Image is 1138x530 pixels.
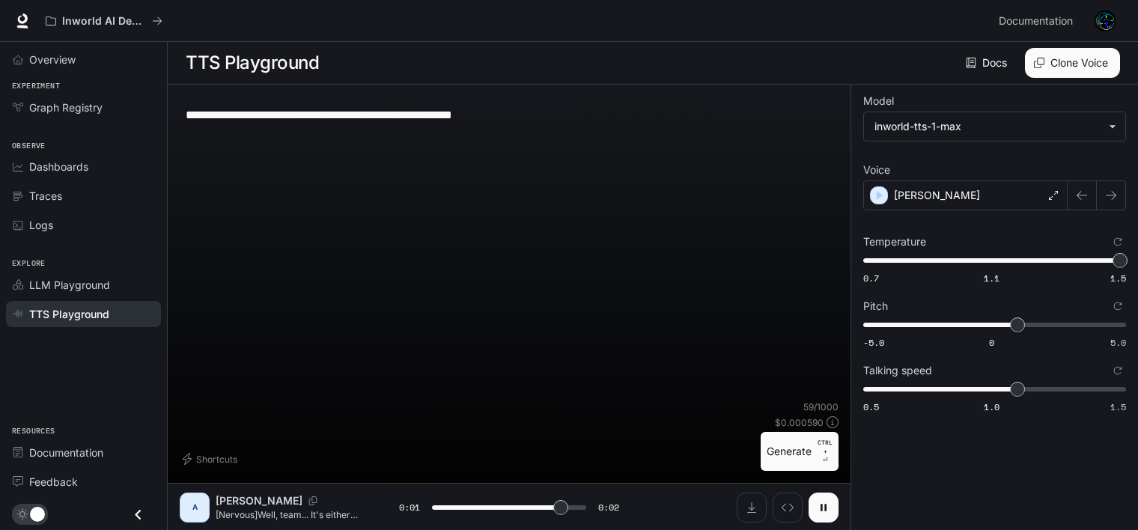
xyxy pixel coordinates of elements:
a: Docs [963,48,1013,78]
button: User avatar [1090,6,1120,36]
p: ⏎ [818,438,833,465]
div: inworld-tts-1-max [874,119,1101,134]
a: Documentation [993,6,1084,36]
span: Dashboards [29,159,88,174]
div: A [183,496,207,520]
p: Talking speed [863,365,932,376]
p: [Nervous]Well, team... It's either make it or break it now! [216,508,363,521]
a: Graph Registry [6,94,161,121]
span: 0.7 [863,272,879,284]
span: Documentation [29,445,103,460]
span: 0 [989,336,994,349]
a: Dashboards [6,153,161,180]
p: Temperature [863,237,926,247]
div: inworld-tts-1-max [864,112,1125,141]
p: CTRL + [818,438,833,456]
p: [PERSON_NAME] [894,188,980,203]
span: Documentation [999,12,1073,31]
p: $ 0.000590 [775,416,824,429]
span: 5.0 [1110,336,1126,349]
span: 1.1 [984,272,999,284]
p: Inworld AI Demos [62,15,146,28]
span: Logs [29,217,53,233]
span: LLM Playground [29,277,110,293]
a: Traces [6,183,161,209]
button: Close drawer [121,499,155,530]
button: Download audio [737,493,767,523]
span: Overview [29,52,76,67]
button: Reset to default [1110,234,1126,250]
a: TTS Playground [6,301,161,327]
p: Voice [863,165,890,175]
a: Logs [6,212,161,238]
p: Pitch [863,301,888,311]
button: GenerateCTRL +⏎ [761,432,839,471]
button: All workspaces [39,6,169,36]
span: Dark mode toggle [30,505,45,522]
a: Overview [6,46,161,73]
h1: TTS Playground [186,48,319,78]
span: 1.0 [984,400,999,413]
button: Reset to default [1110,298,1126,314]
button: Reset to default [1110,362,1126,379]
span: 0.5 [863,400,879,413]
p: 59 / 1000 [803,400,839,413]
a: Feedback [6,469,161,495]
button: Copy Voice ID [302,496,323,505]
button: Clone Voice [1025,48,1120,78]
p: [PERSON_NAME] [216,493,302,508]
span: Graph Registry [29,100,103,115]
a: Documentation [6,439,161,466]
button: Inspect [773,493,803,523]
span: Traces [29,188,62,204]
a: LLM Playground [6,272,161,298]
span: TTS Playground [29,306,109,322]
span: Feedback [29,474,78,490]
button: Shortcuts [180,447,243,471]
img: User avatar [1095,10,1116,31]
p: Model [863,96,894,106]
span: 1.5 [1110,400,1126,413]
span: 0:02 [598,500,619,515]
span: -5.0 [863,336,884,349]
span: 1.5 [1110,272,1126,284]
span: 0:01 [399,500,420,515]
